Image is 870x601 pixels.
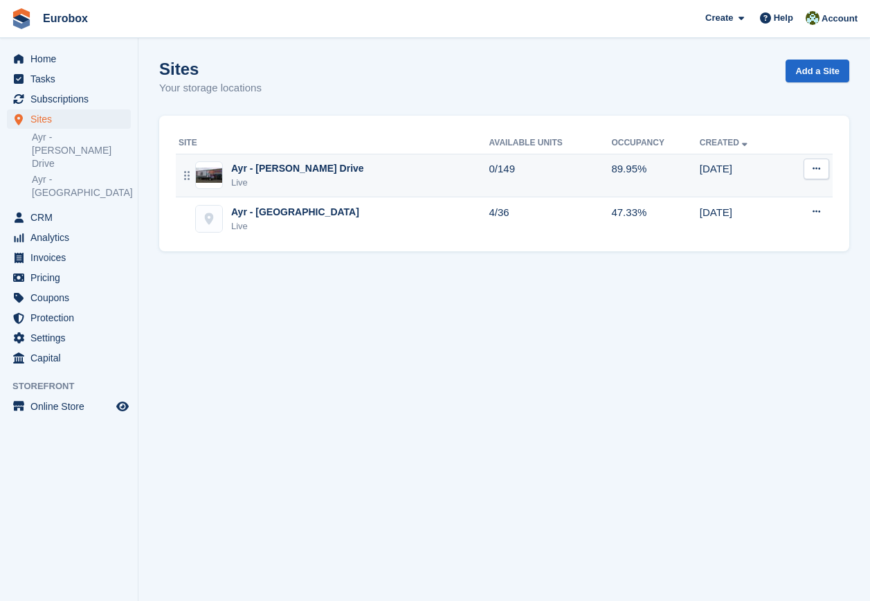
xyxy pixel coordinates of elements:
[30,89,114,109] span: Subscriptions
[7,208,131,227] a: menu
[489,132,612,154] th: Available Units
[30,397,114,416] span: Online Store
[7,49,131,69] a: menu
[30,208,114,227] span: CRM
[30,308,114,328] span: Protection
[30,49,114,69] span: Home
[159,80,262,96] p: Your storage locations
[176,132,489,154] th: Site
[30,228,114,247] span: Analytics
[11,8,32,29] img: stora-icon-8386f47178a22dfd0bd8f6a31ec36ba5ce8667c1dd55bd0f319d3a0aa187defe.svg
[700,154,784,197] td: [DATE]
[700,138,750,147] a: Created
[231,161,364,176] div: Ayr - [PERSON_NAME] Drive
[159,60,262,78] h1: Sites
[114,398,131,415] a: Preview store
[7,89,131,109] a: menu
[7,288,131,307] a: menu
[7,109,131,129] a: menu
[7,268,131,287] a: menu
[705,11,733,25] span: Create
[30,69,114,89] span: Tasks
[196,206,222,232] img: Ayr - Holmston Road site image placeholder
[786,60,849,82] a: Add a Site
[30,248,114,267] span: Invoices
[489,197,612,240] td: 4/36
[822,12,858,26] span: Account
[7,397,131,416] a: menu
[231,205,359,219] div: Ayr - [GEOGRAPHIC_DATA]
[806,11,819,25] img: Lorna Russell
[7,348,131,368] a: menu
[700,197,784,240] td: [DATE]
[611,197,699,240] td: 47.33%
[774,11,793,25] span: Help
[30,348,114,368] span: Capital
[32,173,131,199] a: Ayr - [GEOGRAPHIC_DATA]
[231,219,359,233] div: Live
[32,131,131,170] a: Ayr - [PERSON_NAME] Drive
[489,154,612,197] td: 0/149
[231,176,364,190] div: Live
[611,132,699,154] th: Occupancy
[30,288,114,307] span: Coupons
[12,379,138,393] span: Storefront
[7,328,131,348] a: menu
[30,109,114,129] span: Sites
[7,69,131,89] a: menu
[30,268,114,287] span: Pricing
[7,308,131,328] a: menu
[37,7,93,30] a: Eurobox
[7,228,131,247] a: menu
[196,168,222,183] img: Image of Ayr - Whitfield Drive site
[611,154,699,197] td: 89.95%
[30,328,114,348] span: Settings
[7,248,131,267] a: menu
